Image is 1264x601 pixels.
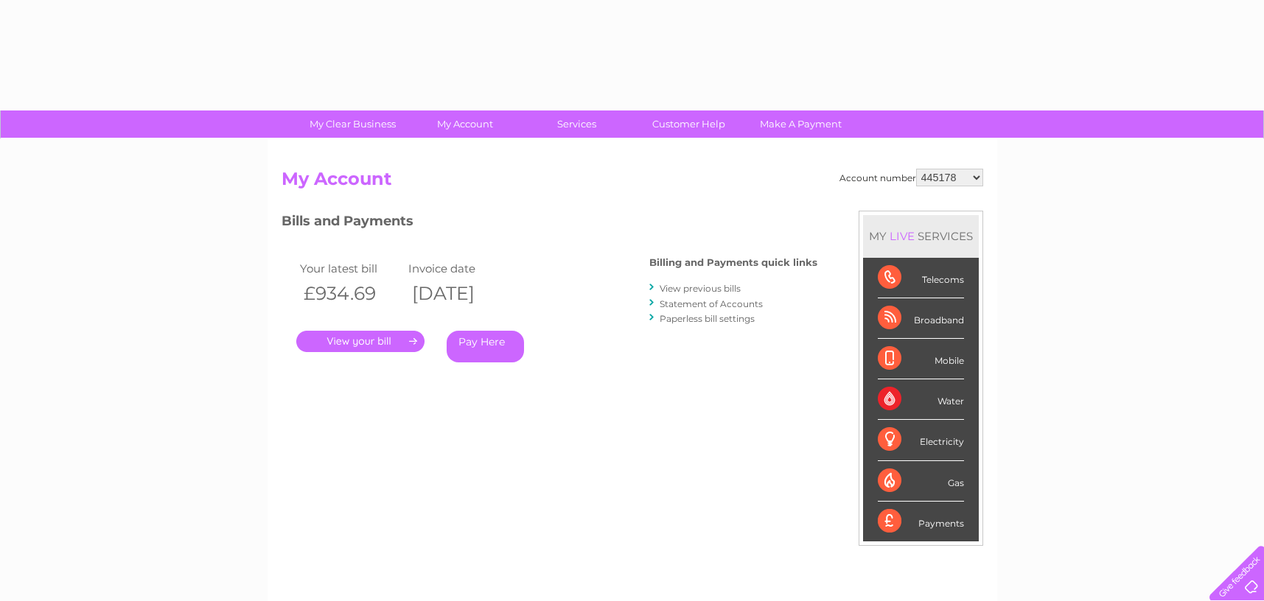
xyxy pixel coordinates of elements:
a: My Account [404,110,525,138]
th: £934.69 [296,278,405,309]
h4: Billing and Payments quick links [649,257,817,268]
a: . [296,331,425,352]
a: Statement of Accounts [660,298,763,309]
h3: Bills and Payments [282,211,817,236]
th: [DATE] [405,278,514,309]
div: Water [878,379,964,420]
a: Make A Payment [740,110,862,138]
td: Your latest bill [296,259,405,278]
a: View previous bills [660,283,741,294]
div: LIVE [887,229,918,243]
div: Payments [878,502,964,541]
div: Telecoms [878,258,964,298]
div: MY SERVICES [863,215,979,257]
div: Electricity [878,420,964,460]
div: Account number [839,169,983,186]
a: Paperless bill settings [660,313,755,324]
td: Invoice date [405,259,514,278]
div: Mobile [878,339,964,379]
div: Broadband [878,298,964,339]
a: Customer Help [628,110,750,138]
a: My Clear Business [292,110,413,138]
h2: My Account [282,169,983,197]
a: Pay Here [447,331,524,362]
div: Gas [878,461,964,502]
a: Services [516,110,638,138]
